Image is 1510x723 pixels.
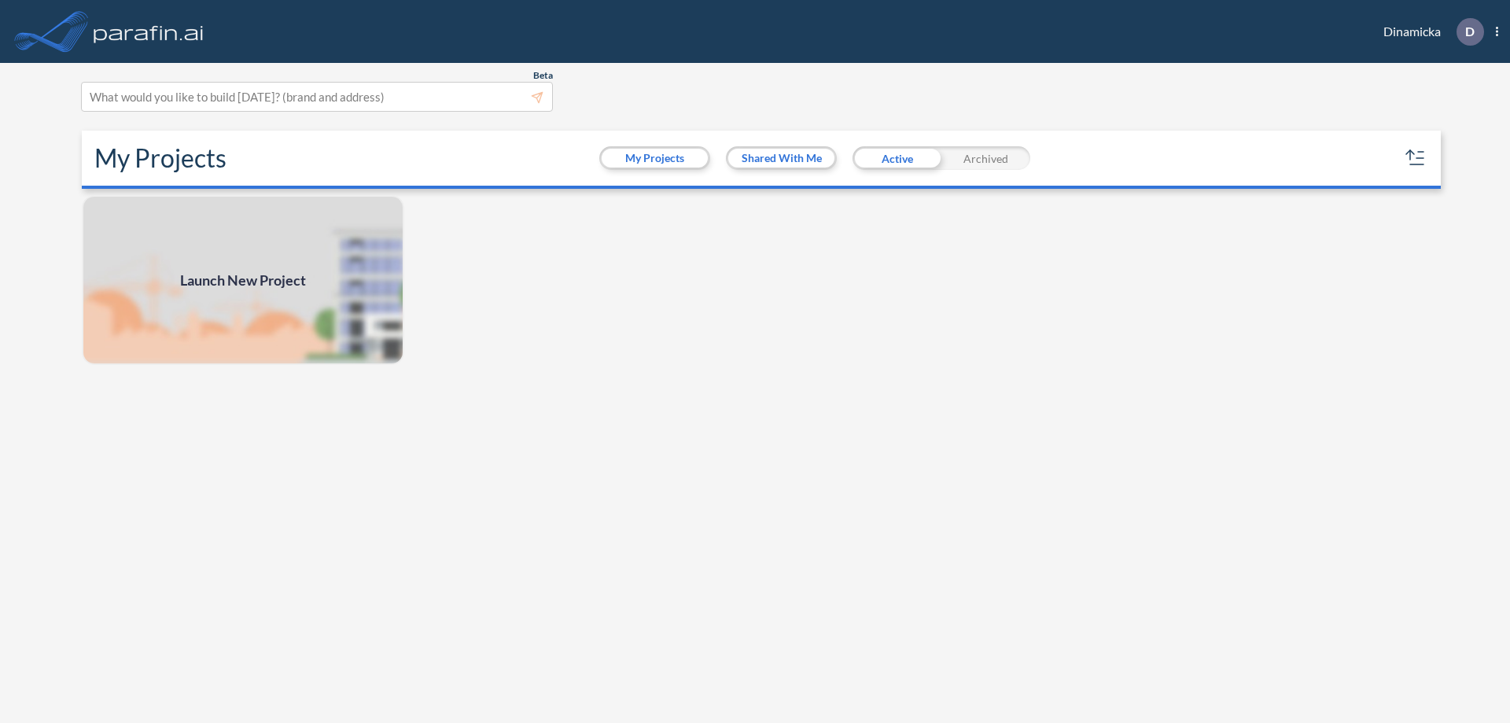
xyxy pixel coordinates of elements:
[94,143,226,173] h2: My Projects
[82,195,404,365] img: add
[82,195,404,365] a: Launch New Project
[180,270,306,291] span: Launch New Project
[1403,146,1428,171] button: sort
[728,149,834,168] button: Shared With Me
[1465,24,1475,39] p: D
[602,149,708,168] button: My Projects
[853,146,941,170] div: Active
[941,146,1030,170] div: Archived
[1360,18,1498,46] div: Dinamicka
[90,16,207,47] img: logo
[533,69,553,82] span: Beta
